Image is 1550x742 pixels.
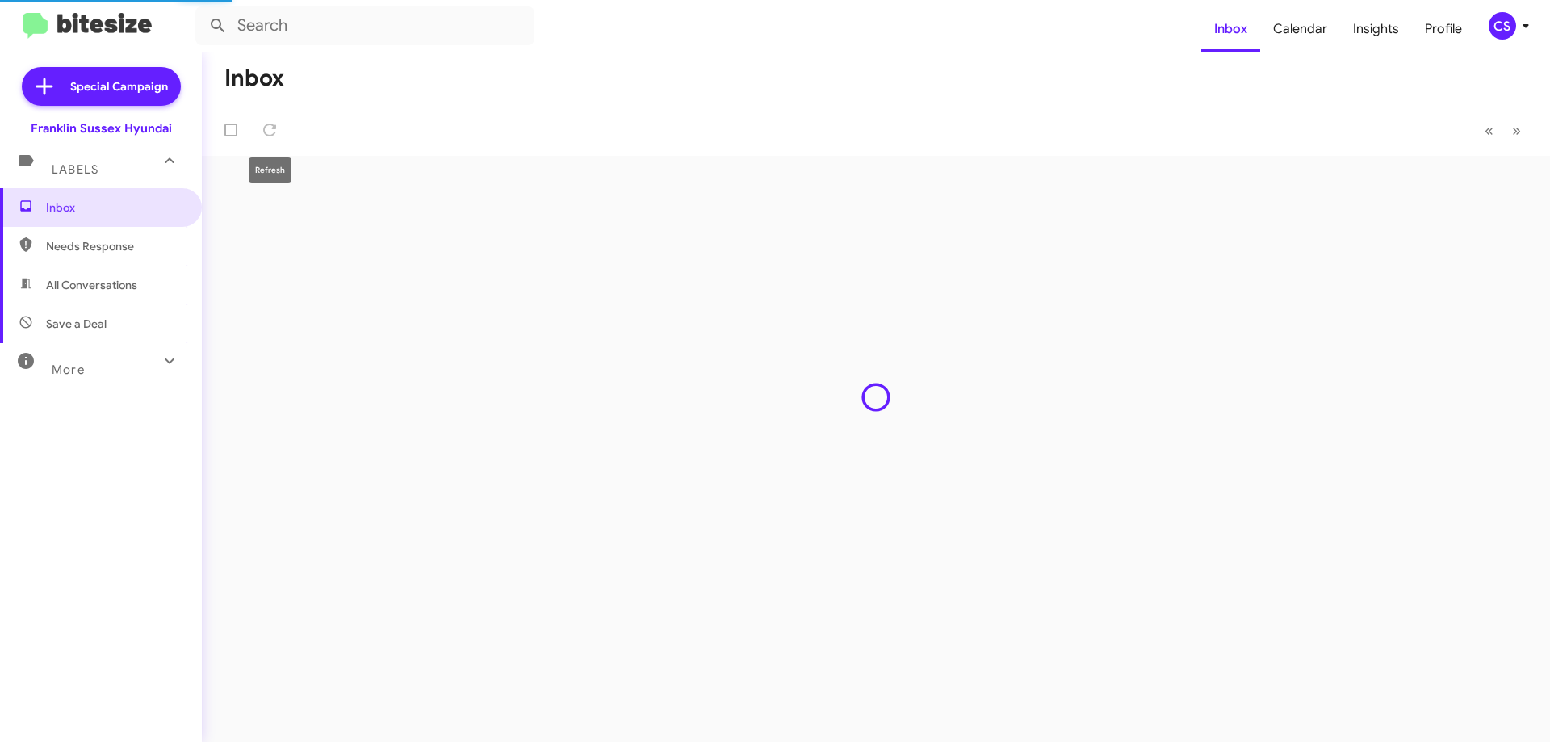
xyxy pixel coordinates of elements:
span: Labels [52,162,98,177]
span: Inbox [46,199,183,216]
div: Franklin Sussex Hyundai [31,120,172,136]
span: Needs Response [46,238,183,254]
div: CS [1489,12,1516,40]
button: Previous [1475,114,1503,147]
span: « [1485,120,1493,140]
a: Profile [1412,6,1475,52]
h1: Inbox [224,65,284,91]
div: Refresh [249,157,291,183]
span: Save a Deal [46,316,107,332]
a: Calendar [1260,6,1340,52]
span: More [52,363,85,377]
button: CS [1475,12,1532,40]
span: Special Campaign [70,78,168,94]
span: All Conversations [46,277,137,293]
a: Special Campaign [22,67,181,106]
button: Next [1502,114,1531,147]
input: Search [195,6,534,45]
a: Inbox [1201,6,1260,52]
a: Insights [1340,6,1412,52]
nav: Page navigation example [1476,114,1531,147]
span: » [1512,120,1521,140]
